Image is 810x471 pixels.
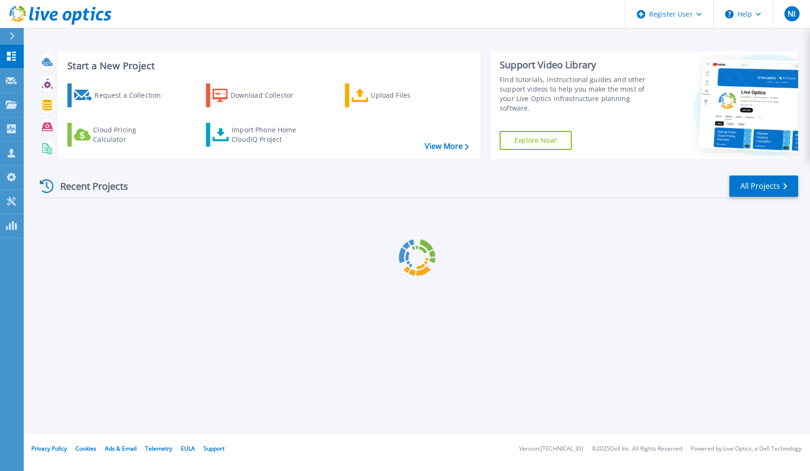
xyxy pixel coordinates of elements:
a: Cookies [75,444,96,453]
div: Upload Files [371,86,447,105]
li: Version: [TECHNICAL_ID] [519,446,583,452]
a: Support [204,444,224,453]
div: Find tutorials, instructional guides and other support videos to help you make the most of your L... [500,75,655,113]
a: All Projects [729,175,798,197]
div: Support Video Library [500,59,655,71]
a: Telemetry [145,444,172,453]
div: Request a Collection [94,86,170,105]
a: Privacy Policy [31,444,67,453]
a: Upload Files [345,83,451,107]
div: Recent Projects [37,175,141,198]
a: Download Collector [206,83,312,107]
li: Powered by Live Optics, a Dell Technology [691,446,801,452]
div: Cloud Pricing Calculator [93,125,169,144]
div: Import Phone Home CloudIQ Project [232,125,306,144]
a: View More [425,142,469,151]
a: Ads & Email [105,444,137,453]
a: EULA [181,444,195,453]
div: Download Collector [231,86,307,105]
li: © 2025 Dell Inc. All Rights Reserved [592,446,682,452]
h3: Start a New Project [67,61,468,71]
a: Explore Now! [500,131,572,150]
a: Request a Collection [67,83,173,107]
span: NI [788,10,795,18]
a: Cloud Pricing Calculator [67,123,173,147]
